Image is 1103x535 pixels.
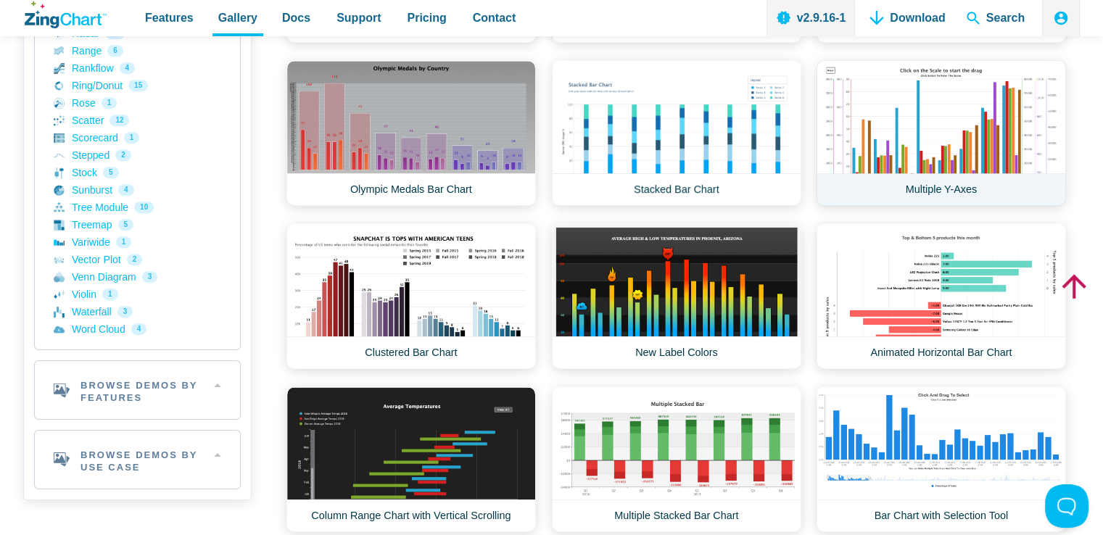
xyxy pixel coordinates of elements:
a: Olympic Medals Bar Chart [286,60,536,206]
iframe: Toggle Customer Support [1045,484,1088,528]
span: Features [145,8,194,28]
span: Gallery [218,8,257,28]
span: Contact [473,8,516,28]
a: Multiple Stacked Bar Chart [552,386,801,532]
h2: Browse Demos By Features [35,361,240,419]
a: Column Range Chart with Vertical Scrolling [286,386,536,532]
a: Animated Horizontal Bar Chart [817,223,1066,369]
a: Stacked Bar Chart [552,60,801,206]
a: ZingChart Logo. Click to return to the homepage [25,1,107,28]
h2: Browse Demos By Use Case [35,431,240,489]
a: Bar Chart with Selection Tool [817,386,1066,532]
span: Docs [282,8,310,28]
a: New Label Colors [552,223,801,369]
a: Multiple Y-Axes [817,60,1066,206]
span: Pricing [407,8,446,28]
span: Support [336,8,381,28]
a: Clustered Bar Chart [286,223,536,369]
